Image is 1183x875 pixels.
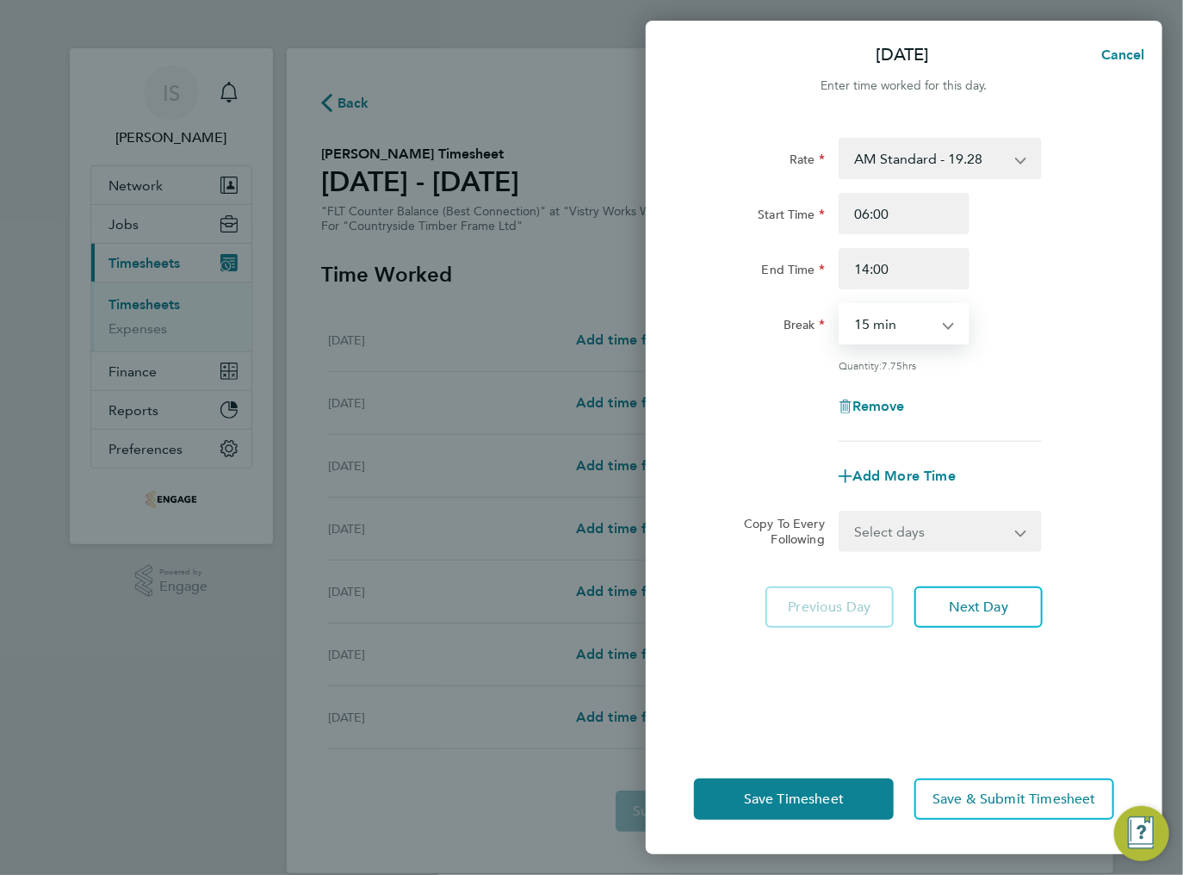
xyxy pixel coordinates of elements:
p: [DATE] [876,43,930,67]
input: E.g. 18:00 [839,248,969,289]
button: Engage Resource Center [1114,806,1169,861]
label: End Time [762,262,825,282]
label: Start Time [758,207,825,227]
label: Copy To Every Following [730,516,825,547]
label: Break [784,317,825,338]
button: Save Timesheet [694,779,894,820]
div: Quantity: hrs [839,358,1042,372]
span: Next Day [949,599,1008,616]
span: Save Timesheet [744,791,844,808]
div: Enter time worked for this day. [646,76,1162,96]
span: 7.75 [882,358,902,372]
input: E.g. 08:00 [839,193,969,234]
button: Remove [839,400,905,413]
span: Cancel [1096,47,1145,63]
span: Remove [852,398,905,414]
span: Add More Time [852,468,956,484]
button: Add More Time [839,469,956,483]
button: Cancel [1074,38,1162,72]
button: Save & Submit Timesheet [914,779,1114,820]
button: Next Day [914,586,1043,628]
span: Save & Submit Timesheet [932,791,1096,808]
label: Rate [790,152,825,172]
